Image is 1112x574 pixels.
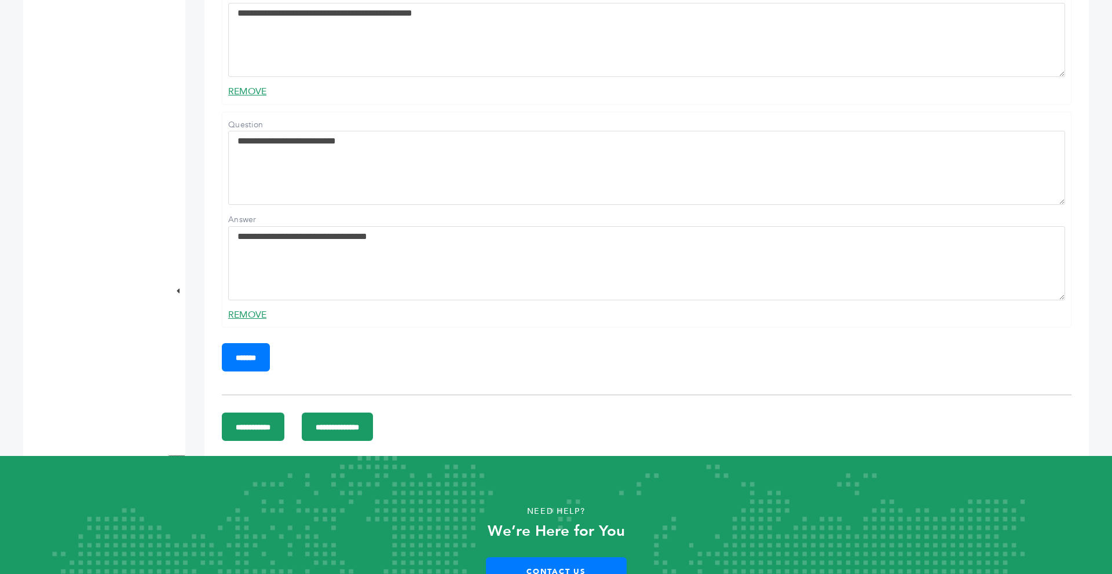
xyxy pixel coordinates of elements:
[56,503,1056,520] p: Need Help?
[488,521,625,542] strong: We’re Here for You
[228,308,266,321] a: REMOVE
[228,214,309,226] label: Answer
[228,85,266,98] a: REMOVE
[228,119,309,131] label: Question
